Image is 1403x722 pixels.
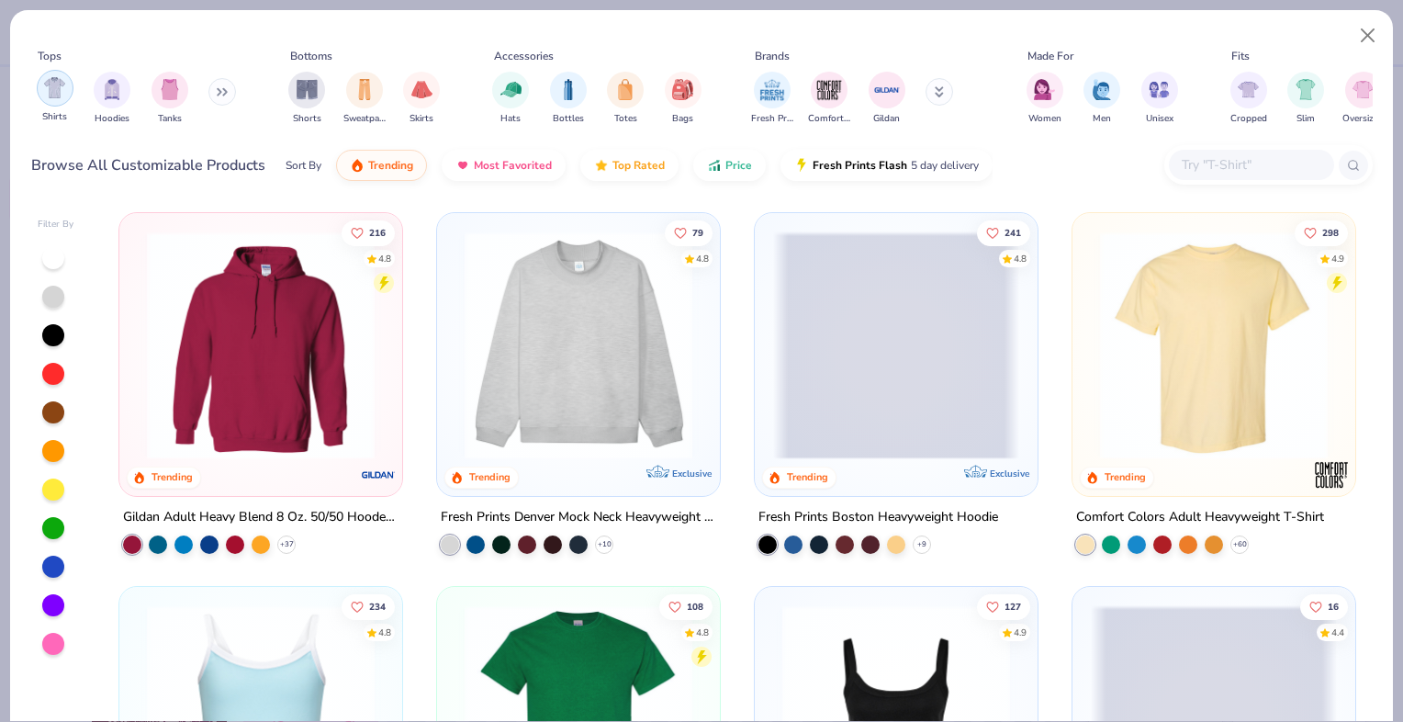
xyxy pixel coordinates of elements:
div: filter for Oversized [1342,72,1384,126]
button: Like [665,220,713,245]
button: filter button [403,72,440,126]
img: trending.gif [350,158,365,173]
div: filter for Bags [665,72,701,126]
img: 029b8af0-80e6-406f-9fdc-fdf898547912 [1091,231,1337,459]
div: 4.8 [379,626,392,639]
span: Sweatpants [343,112,386,126]
div: 4.9 [1331,252,1344,265]
div: Fresh Prints Denver Mock Neck Heavyweight Sweatshirt [441,506,716,529]
input: Try "T-Shirt" [1180,154,1321,175]
div: Gildan Adult Heavy Blend 8 Oz. 50/50 Hooded Sweatshirt [123,506,398,529]
div: filter for Fresh Prints [751,72,793,126]
img: Tanks Image [160,79,180,100]
div: Tops [38,48,62,64]
div: filter for Hoodies [94,72,130,126]
div: filter for Unisex [1141,72,1178,126]
img: Shirts Image [44,77,65,98]
span: Shirts [42,110,67,124]
img: Shorts Image [297,79,318,100]
span: Skirts [410,112,433,126]
button: Most Favorited [442,150,566,181]
img: TopRated.gif [594,158,609,173]
span: 234 [370,602,387,611]
img: Totes Image [615,79,635,100]
div: 4.4 [1331,626,1344,639]
button: filter button [1230,72,1267,126]
span: 5 day delivery [911,155,979,176]
div: filter for Men [1083,72,1120,126]
button: Like [342,593,396,619]
img: Unisex Image [1149,79,1170,100]
span: 241 [1005,228,1021,237]
button: Top Rated [580,150,679,181]
span: Exclusive [990,468,1029,479]
span: Slim [1296,112,1315,126]
div: Made For [1027,48,1073,64]
button: Like [342,220,396,245]
span: 298 [1322,228,1339,237]
img: Slim Image [1296,79,1316,100]
div: Accessories [494,48,554,64]
div: filter for Comfort Colors [808,72,850,126]
button: filter button [607,72,644,126]
span: Trending [368,158,413,173]
span: Hats [500,112,521,126]
span: 16 [1328,602,1339,611]
div: Filter By [38,218,74,231]
span: 108 [687,602,703,611]
button: filter button [869,72,905,126]
span: Price [725,158,752,173]
span: + 37 [280,539,294,550]
span: Women [1028,112,1061,126]
span: Most Favorited [474,158,552,173]
span: Exclusive [672,468,712,479]
img: Hats Image [500,79,522,100]
button: Price [693,150,766,181]
button: filter button [492,72,529,126]
div: 4.8 [379,252,392,265]
div: Comfort Colors Adult Heavyweight T-Shirt [1076,506,1324,529]
div: filter for Skirts [403,72,440,126]
span: + 60 [1232,539,1246,550]
img: flash.gif [794,158,809,173]
span: Hoodies [95,112,129,126]
button: filter button [1141,72,1178,126]
div: filter for Sweatpants [343,72,386,126]
img: Gildan logo [360,457,397,493]
span: Unisex [1146,112,1173,126]
div: Bottoms [290,48,332,64]
div: Sort By [286,157,321,174]
span: Fresh Prints Flash [813,158,907,173]
span: Totes [614,112,637,126]
img: Sweatpants Image [354,79,375,100]
img: most_fav.gif [455,158,470,173]
button: Like [659,593,713,619]
div: filter for Totes [607,72,644,126]
img: 01756b78-01f6-4cc6-8d8a-3c30c1a0c8ac [138,231,384,459]
span: Cropped [1230,112,1267,126]
div: filter for Shirts [37,70,73,124]
button: filter button [1287,72,1324,126]
span: Bags [672,112,693,126]
div: filter for Hats [492,72,529,126]
button: Like [977,220,1030,245]
span: Shorts [293,112,321,126]
img: Cropped Image [1238,79,1259,100]
button: Close [1351,18,1386,53]
button: Trending [336,150,427,181]
div: filter for Bottles [550,72,587,126]
span: 127 [1005,602,1021,611]
button: filter button [751,72,793,126]
span: Men [1093,112,1111,126]
button: filter button [550,72,587,126]
span: 216 [370,228,387,237]
img: Fresh Prints Image [758,76,786,104]
button: Fresh Prints Flash5 day delivery [780,150,993,181]
img: Bags Image [672,79,692,100]
div: Brands [755,48,790,64]
img: Men Image [1092,79,1112,100]
div: filter for Tanks [152,72,188,126]
span: Gildan [873,112,900,126]
button: filter button [288,72,325,126]
div: Fits [1231,48,1250,64]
